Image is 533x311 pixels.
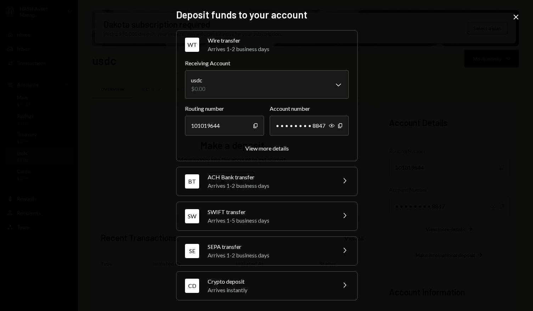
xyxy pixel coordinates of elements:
[208,45,349,53] div: Arrives 1-2 business days
[185,59,349,152] div: WTWire transferArrives 1-2 business days
[176,167,357,196] button: BTACH Bank transferArrives 1-2 business days
[208,277,332,286] div: Crypto deposit
[185,38,199,52] div: WT
[185,70,349,99] button: Receiving Account
[185,59,349,67] label: Receiving Account
[185,116,264,136] div: 101019644
[185,209,199,223] div: SW
[208,173,332,181] div: ACH Bank transfer
[208,36,349,45] div: Wire transfer
[185,104,264,113] label: Routing number
[185,279,199,293] div: CD
[176,272,357,300] button: CDCrypto depositArrives instantly
[176,202,357,230] button: SWSWIFT transferArrives 1-5 business days
[245,145,289,152] div: View more details
[208,208,332,216] div: SWIFT transfer
[245,145,289,152] button: View more details
[208,181,332,190] div: Arrives 1-2 business days
[270,116,349,136] div: • • • • • • • • 8847
[208,251,332,260] div: Arrives 1-2 business days
[176,237,357,265] button: SESEPA transferArrives 1-2 business days
[176,8,357,22] h2: Deposit funds to your account
[270,104,349,113] label: Account number
[208,242,332,251] div: SEPA transfer
[208,216,332,225] div: Arrives 1-5 business days
[176,31,357,59] button: WTWire transferArrives 1-2 business days
[208,286,332,294] div: Arrives instantly
[185,174,199,189] div: BT
[185,244,199,258] div: SE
